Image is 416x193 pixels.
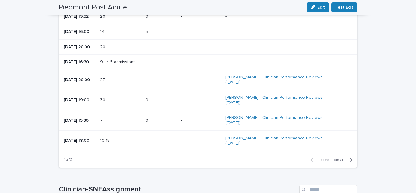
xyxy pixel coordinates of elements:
button: Next [331,157,357,163]
p: - [181,77,220,83]
p: [DATE] 20:00 [64,77,95,83]
p: 5 [146,28,149,34]
p: 14 [100,28,106,34]
button: Edit [307,2,329,12]
tr: [DATE] 20:002727 -- -[PERSON_NAME] - Clinician Performance Reviews - ([DATE]) [59,70,357,90]
tr: [DATE] 19:003030 00 -[PERSON_NAME] - Clinician Performance Reviews - ([DATE]) [59,90,357,110]
p: [DATE] 15:30 [64,118,95,123]
p: 20 [100,43,107,50]
span: Test Edit [335,4,353,10]
p: - [146,76,148,83]
p: - [181,45,220,50]
p: [DATE] 18:00 [64,138,95,143]
p: 30 [100,96,107,103]
p: - [181,14,220,19]
a: [PERSON_NAME] - Clinician Performance Reviews - ([DATE]) [225,75,332,85]
p: - [181,118,220,123]
p: 0 [146,117,150,123]
p: 9 +4-5 admissions [100,58,137,65]
p: [DATE] 16:00 [64,29,95,34]
p: - [225,29,332,34]
tr: [DATE] 19:322020 00 -- [59,9,357,24]
tr: [DATE] 18:0010-1510-15 -- -[PERSON_NAME] - Clinician Performance Reviews - ([DATE]) [59,131,357,151]
p: - [225,59,332,65]
tr: [DATE] 20:002020 -- -- [59,39,357,55]
a: [PERSON_NAME] - Clinician Performance Reviews - ([DATE]) [225,115,332,126]
span: Next [334,158,347,162]
p: - [181,98,220,103]
p: 20 [100,13,107,19]
p: - [225,14,332,19]
span: Edit [317,5,325,9]
span: Back [316,158,329,162]
tr: [DATE] 16:001414 55 -- [59,24,357,39]
p: 1 of 2 [59,152,77,167]
p: - [181,138,220,143]
a: [PERSON_NAME] - Clinician Performance Reviews - ([DATE]) [225,136,332,146]
p: [DATE] 19:32 [64,14,95,19]
p: [DATE] 20:00 [64,45,95,50]
p: 7 [100,117,104,123]
p: 0 [146,13,150,19]
tr: [DATE] 16:309 +4-5 admissions9 +4-5 admissions -- -- [59,55,357,70]
p: [DATE] 19:00 [64,98,95,103]
tr: [DATE] 15:3077 00 -[PERSON_NAME] - Clinician Performance Reviews - ([DATE]) [59,110,357,131]
p: - [146,137,148,143]
p: [DATE] 16:30 [64,59,95,65]
p: - [225,45,332,50]
p: 10-15 [100,137,111,143]
p: 27 [100,76,106,83]
p: - [146,43,148,50]
p: - [181,29,220,34]
p: 0 [146,96,150,103]
a: [PERSON_NAME] - Clinician Performance Reviews - ([DATE]) [225,95,332,105]
p: - [146,58,148,65]
h2: Piedmont Post Acute [59,3,127,12]
button: Back [306,157,331,163]
button: Test Edit [331,2,357,12]
p: - [181,59,220,65]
